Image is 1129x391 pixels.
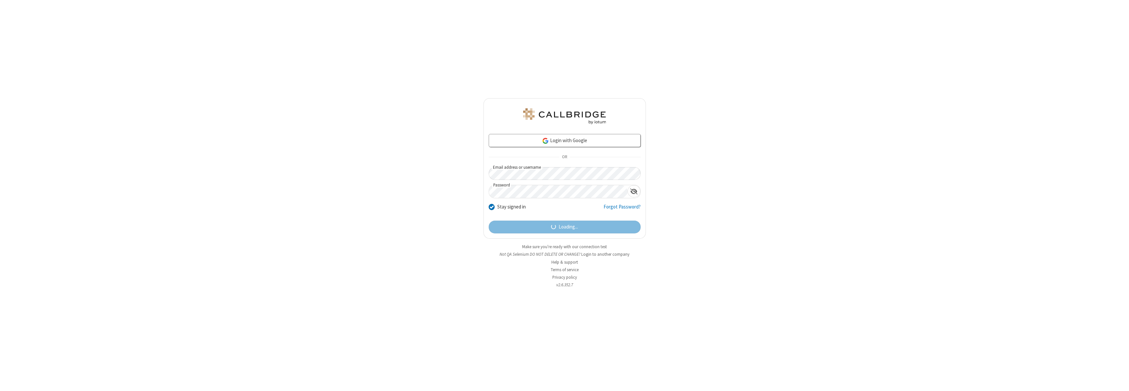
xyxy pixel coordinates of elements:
[559,223,578,231] span: Loading...
[552,274,577,280] a: Privacy policy
[522,108,607,124] img: QA Selenium DO NOT DELETE OR CHANGE
[551,267,579,272] a: Terms of service
[489,185,628,198] input: Password
[628,185,640,197] div: Show password
[483,282,646,288] li: v2.6.352.7
[489,221,641,234] button: Loading...
[551,259,578,265] a: Help & support
[542,137,549,144] img: google-icon.png
[497,203,526,211] label: Stay signed in
[604,203,641,216] a: Forgot Password?
[522,244,607,250] a: Make sure you're ready with our connection test
[489,167,641,180] input: Email address or username
[489,134,641,147] a: Login with Google
[483,251,646,257] li: Not QA Selenium DO NOT DELETE OR CHANGE?
[559,153,570,162] span: OR
[1113,374,1124,386] iframe: Chat
[581,251,629,257] button: Login to another company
